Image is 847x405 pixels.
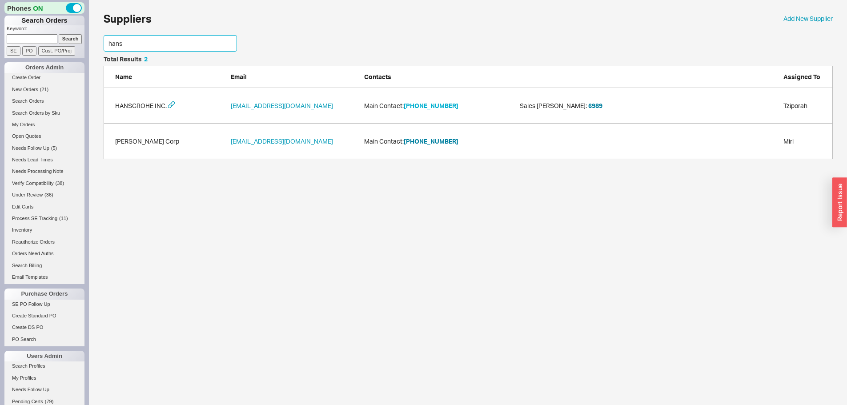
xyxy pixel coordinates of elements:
span: ( 38 ) [56,180,64,186]
a: SE PO Follow Up [4,300,84,309]
a: Verify Compatibility(38) [4,179,84,188]
a: My Orders [4,120,84,129]
span: Verify Compatibility [12,180,54,186]
span: Needs Follow Up [12,145,49,151]
span: 2 [144,55,148,63]
a: Needs Processing Note [4,167,84,176]
span: ( 21 ) [40,87,49,92]
a: [PERSON_NAME] Corp [115,137,179,146]
div: Miri [783,137,828,146]
a: Search Profiles [4,361,84,371]
input: Enter Search [104,35,237,52]
span: Main Contact: [364,101,520,110]
p: Keyword: [7,25,84,34]
a: Add New Supplier [783,14,833,23]
button: [PHONE_NUMBER] [404,101,458,110]
input: Cust. PO/Proj [38,46,75,56]
span: Pending Certs [12,399,43,404]
a: Edit Carts [4,202,84,212]
div: Users Admin [4,351,84,361]
a: Inventory [4,225,84,235]
a: Process SE Tracking(11) [4,214,84,223]
span: ( 79 ) [45,399,54,404]
span: Main Contact: [364,137,520,146]
span: Assigned To [783,73,820,80]
span: ( 36 ) [44,192,53,197]
a: Orders Need Auths [4,249,84,258]
span: ON [33,4,43,13]
div: Purchase Orders [4,289,84,299]
span: Name [115,73,132,80]
input: PO [22,46,36,56]
span: New Orders [12,87,38,92]
a: Search Orders [4,96,84,106]
button: [PHONE_NUMBER] [404,137,458,146]
div: Phones [4,2,84,14]
div: Sales [PERSON_NAME] : [520,101,675,110]
a: Reauthorize Orders [4,237,84,247]
span: Needs Follow Up [12,387,49,392]
span: ( 11 ) [59,216,68,221]
a: PO Search [4,335,84,344]
span: Email [231,73,247,80]
span: Needs Processing Note [12,168,64,174]
a: Needs Follow Up [4,385,84,394]
a: Needs Follow Up(5) [4,144,84,153]
a: Create DS PO [4,323,84,332]
a: My Profiles [4,373,84,383]
div: grid [104,88,833,159]
a: Create Standard PO [4,311,84,321]
a: Search Orders by Sku [4,108,84,118]
a: [EMAIL_ADDRESS][DOMAIN_NAME] [231,137,333,146]
input: SE [7,46,20,56]
a: New Orders(21) [4,85,84,94]
a: Create Order [4,73,84,82]
div: Tziporah [783,101,828,110]
div: Orders Admin [4,62,84,73]
a: Search Billing [4,261,84,270]
span: Contacts [364,73,391,80]
a: Email Templates [4,273,84,282]
h1: Suppliers [104,13,152,24]
input: Search [59,34,82,44]
h5: Total Results [104,56,148,62]
span: Under Review [12,192,43,197]
a: Under Review(36) [4,190,84,200]
span: Process SE Tracking [12,216,57,221]
span: ( 5 ) [51,145,57,151]
button: 6989 [588,101,602,110]
a: Open Quotes [4,132,84,141]
a: HANSGROHE INC. [115,101,167,110]
a: Needs Lead Times [4,155,84,164]
a: [EMAIL_ADDRESS][DOMAIN_NAME] [231,101,333,110]
h1: Search Orders [4,16,84,25]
